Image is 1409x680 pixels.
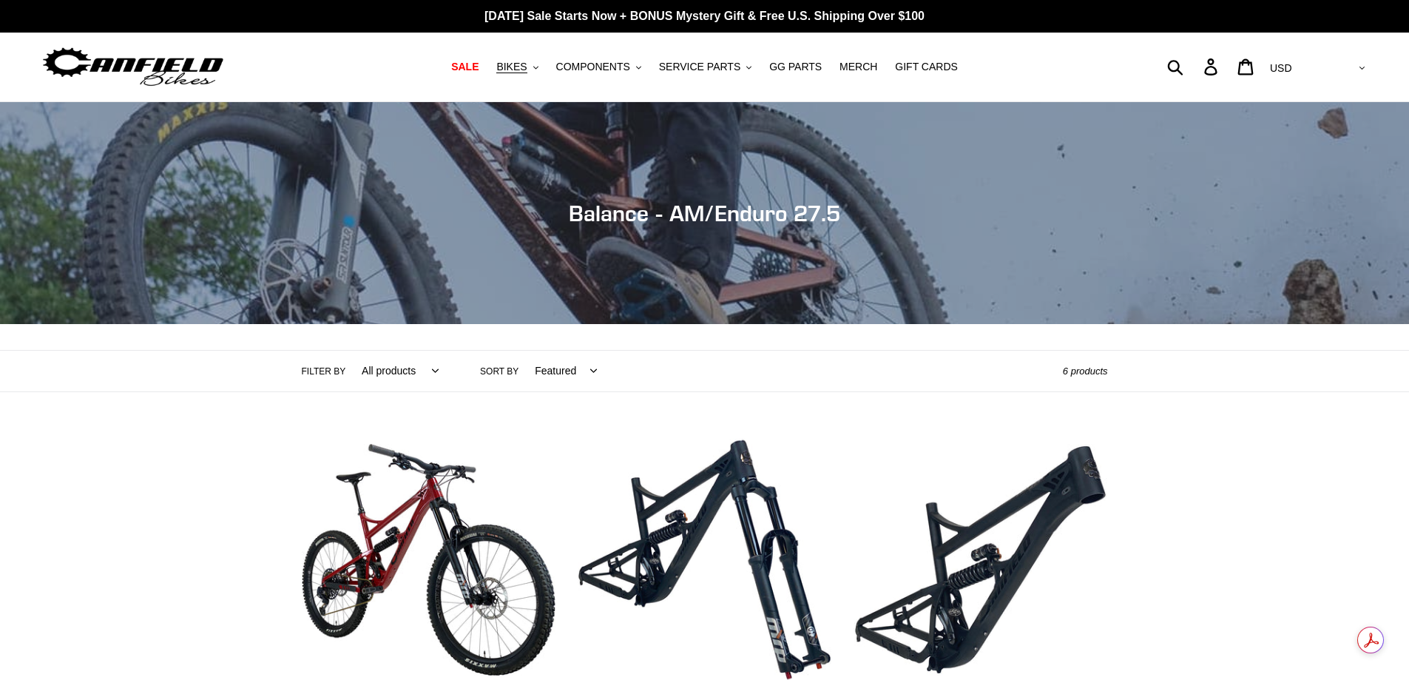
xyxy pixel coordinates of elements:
span: GG PARTS [769,61,822,73]
button: COMPONENTS [549,57,649,77]
a: SALE [444,57,486,77]
button: SERVICE PARTS [652,57,759,77]
span: BIKES [496,61,527,73]
img: Canfield Bikes [41,44,226,90]
span: SERVICE PARTS [659,61,740,73]
span: SALE [451,61,479,73]
span: COMPONENTS [556,61,630,73]
a: MERCH [832,57,885,77]
input: Search [1175,50,1213,83]
span: Balance - AM/Enduro 27.5 [569,200,840,226]
span: MERCH [839,61,877,73]
a: GG PARTS [762,57,829,77]
span: GIFT CARDS [895,61,958,73]
a: GIFT CARDS [888,57,965,77]
button: BIKES [489,57,545,77]
label: Filter by [302,365,346,378]
span: 6 products [1063,366,1108,377]
label: Sort by [480,365,518,378]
